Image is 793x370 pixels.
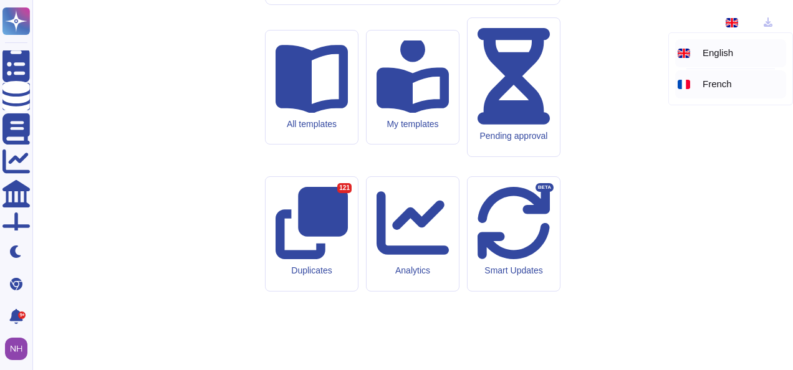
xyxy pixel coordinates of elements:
[536,183,554,192] div: BETA
[703,78,781,90] div: French
[377,265,449,276] div: Analytics
[703,78,732,90] span: French
[276,265,348,276] div: Duplicates
[675,45,698,61] div: English
[703,47,733,59] span: English
[18,311,26,319] div: 9+
[675,77,698,92] div: French
[478,131,550,141] div: Pending approval
[377,119,449,130] div: My templates
[276,119,348,130] div: All templates
[337,183,352,193] div: 121
[5,338,27,360] img: user
[2,335,36,363] button: user
[703,47,781,59] div: English
[678,49,690,58] img: en
[478,265,550,276] div: Smart Updates
[675,70,786,98] div: French
[726,18,738,27] img: en
[675,39,786,67] div: English
[678,80,690,89] img: fr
